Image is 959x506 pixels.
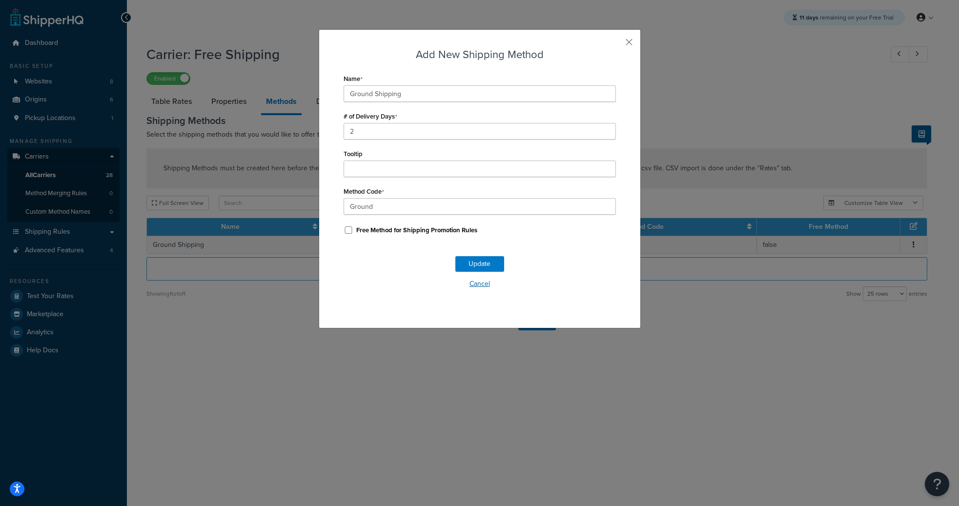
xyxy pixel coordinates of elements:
[344,75,363,83] label: Name
[344,277,616,291] button: Cancel
[344,113,397,121] label: # of Delivery Days
[356,226,477,235] label: Free Method for Shipping Promotion Rules
[344,188,384,196] label: Method Code
[344,47,616,62] h3: Add New Shipping Method
[455,256,504,272] button: Update
[344,150,363,158] label: Tooltip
